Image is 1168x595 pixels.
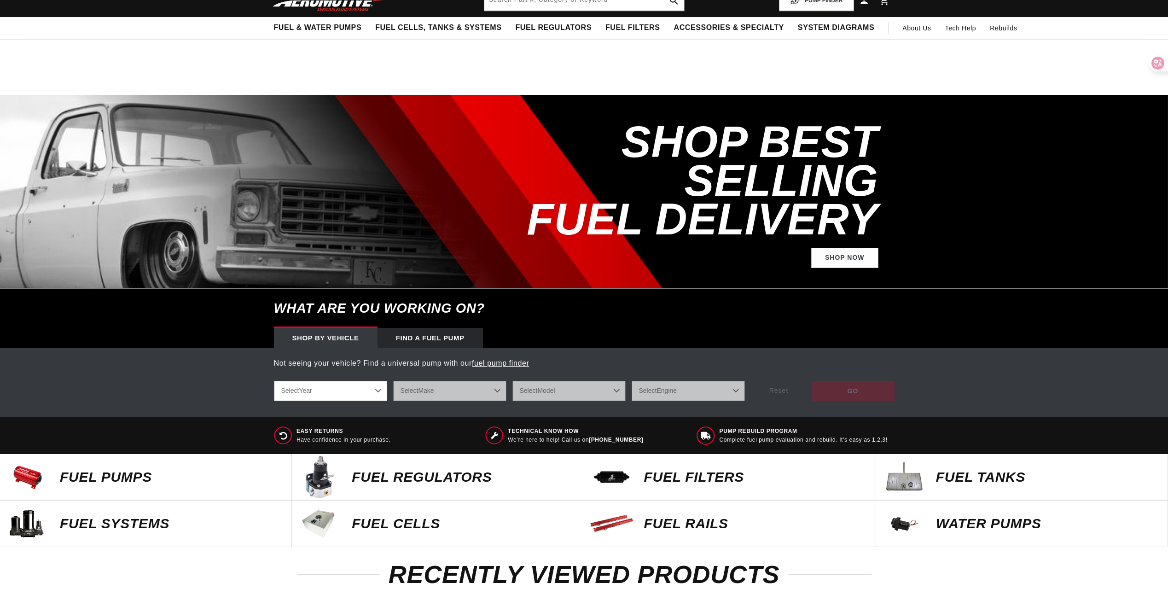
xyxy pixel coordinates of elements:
[644,470,866,484] p: FUEL FILTERS
[945,23,976,33] span: Tech Help
[472,359,529,367] a: fuel pump finder
[5,501,51,547] img: Fuel Systems
[296,436,391,444] p: Have confidence in your purchase.
[508,427,643,435] span: Technical Know How
[589,454,635,500] img: FUEL FILTERS
[902,24,931,32] span: About Us
[674,23,784,33] span: Accessories & Specialty
[811,248,878,268] a: Shop Now
[292,501,584,547] a: FUEL Cells FUEL Cells
[485,122,878,239] h2: SHOP BEST SELLING FUEL DELIVERY
[632,381,745,401] select: Engine
[292,454,584,501] a: FUEL REGULATORS FUEL REGULATORS
[584,454,876,501] a: FUEL FILTERS FUEL FILTERS
[589,437,643,443] a: [PHONE_NUMBER]
[296,501,343,547] img: FUEL Cells
[515,23,591,33] span: Fuel Regulators
[895,17,938,39] a: About Us
[876,501,1168,547] a: Water Pumps Water Pumps
[508,17,598,39] summary: Fuel Regulators
[881,501,927,547] img: Water Pumps
[352,470,574,484] p: FUEL REGULATORS
[599,17,667,39] summary: Fuel Filters
[352,517,574,531] p: FUEL Cells
[368,17,508,39] summary: Fuel Cells, Tanks & Systems
[798,23,874,33] span: System Diagrams
[936,517,1158,531] p: Water Pumps
[720,427,888,435] span: Pump Rebuild program
[584,501,876,547] a: FUEL Rails FUEL Rails
[267,17,369,39] summary: Fuel & Water Pumps
[938,17,983,39] summary: Tech Help
[605,23,660,33] span: Fuel Filters
[508,436,643,444] p: We’re here to help! Call us on
[296,454,343,500] img: FUEL REGULATORS
[375,23,501,33] span: Fuel Cells, Tanks & Systems
[936,470,1158,484] p: Fuel Tanks
[589,501,635,547] img: FUEL Rails
[791,17,881,39] summary: System Diagrams
[667,17,791,39] summary: Accessories & Specialty
[274,23,362,33] span: Fuel & Water Pumps
[296,427,391,435] span: Easy Returns
[990,23,1017,33] span: Rebuilds
[274,328,378,348] div: Shop by vehicle
[393,381,506,401] select: Make
[983,17,1024,39] summary: Rebuilds
[512,381,626,401] select: Model
[720,436,888,444] p: Complete fuel pump evaluation and rebuild. It's easy as 1,2,3!
[881,454,927,500] img: Fuel Tanks
[251,289,918,328] h6: What are you working on?
[378,328,483,348] div: Find a Fuel Pump
[644,517,866,531] p: FUEL Rails
[297,564,872,585] h2: Recently Viewed Products
[5,454,51,500] img: Fuel Pumps
[274,381,387,401] select: Year
[60,470,282,484] p: Fuel Pumps
[274,357,895,369] p: Not seeing your vehicle? Find a universal pump with our
[876,454,1168,501] a: Fuel Tanks Fuel Tanks
[60,517,282,531] p: Fuel Systems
